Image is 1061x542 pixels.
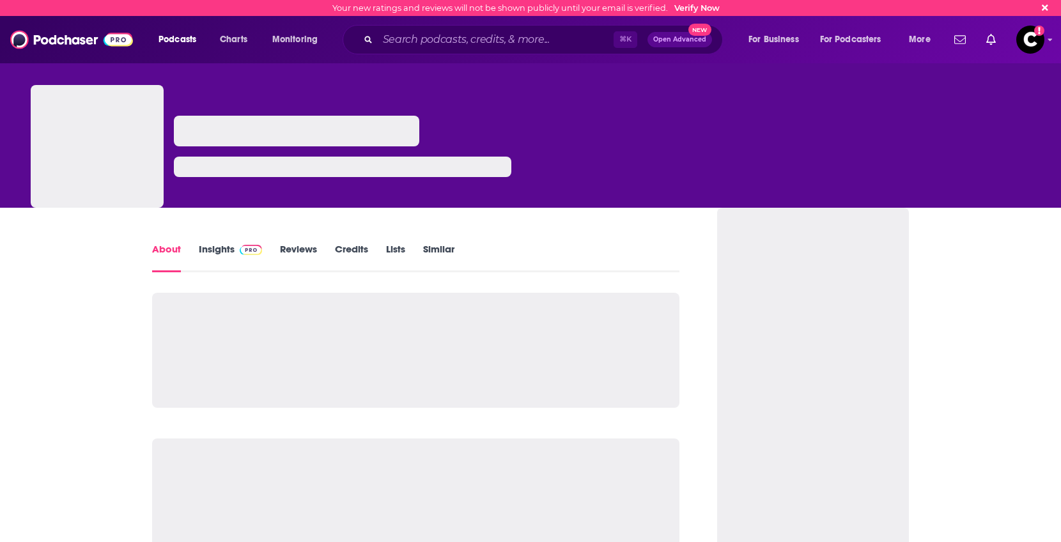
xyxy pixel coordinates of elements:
[647,32,712,47] button: Open AdvancedNew
[355,25,735,54] div: Search podcasts, credits, & more...
[688,24,711,36] span: New
[949,29,971,50] a: Show notifications dropdown
[748,31,799,49] span: For Business
[150,29,213,50] button: open menu
[653,36,706,43] span: Open Advanced
[1034,26,1044,36] svg: Email not verified
[909,31,931,49] span: More
[152,243,181,272] a: About
[900,29,947,50] button: open menu
[674,3,720,13] a: Verify Now
[263,29,334,50] button: open menu
[212,29,255,50] a: Charts
[272,31,318,49] span: Monitoring
[1016,26,1044,54] button: Show profile menu
[280,243,317,272] a: Reviews
[199,243,262,272] a: InsightsPodchaser Pro
[10,27,133,52] img: Podchaser - Follow, Share and Rate Podcasts
[614,31,637,48] span: ⌘ K
[1016,26,1044,54] img: User Profile
[159,31,196,49] span: Podcasts
[820,31,881,49] span: For Podcasters
[335,243,368,272] a: Credits
[378,29,614,50] input: Search podcasts, credits, & more...
[220,31,247,49] span: Charts
[386,243,405,272] a: Lists
[981,29,1001,50] a: Show notifications dropdown
[423,243,454,272] a: Similar
[1016,26,1044,54] span: Logged in as WE_Codeword
[240,245,262,255] img: Podchaser Pro
[812,29,900,50] button: open menu
[740,29,815,50] button: open menu
[332,3,720,13] div: Your new ratings and reviews will not be shown publicly until your email is verified.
